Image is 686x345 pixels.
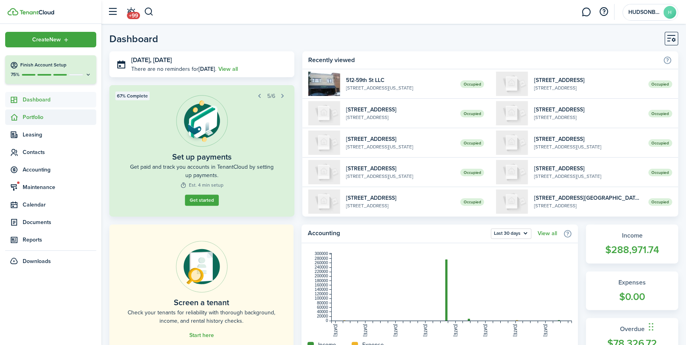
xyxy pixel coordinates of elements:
[534,76,642,84] widget-list-item-title: [STREET_ADDRESS]
[315,256,328,260] tspan: 280000
[254,90,265,101] button: Prev step
[594,231,670,240] widget-stats-title: Income
[131,65,216,73] p: There are no reminders for .
[308,189,340,214] img: 2
[346,143,455,150] widget-list-item-description: [STREET_ADDRESS][US_STATE]
[144,5,154,19] button: Search
[346,135,455,143] widget-list-item-title: [STREET_ADDRESS]
[317,314,328,318] tspan: 20000
[308,101,340,125] img: 1
[23,148,96,156] span: Contacts
[648,198,672,206] span: Occupied
[628,10,660,15] span: HUDSONBLEAU
[23,257,51,265] span: Downloads
[308,72,340,96] img: 1
[483,324,488,337] tspan: [DATE]
[174,296,229,308] home-placeholder-title: Screen a tenant
[23,201,96,209] span: Calendar
[315,283,328,287] tspan: 160000
[346,202,455,209] widget-list-item-description: [STREET_ADDRESS]
[308,55,659,65] home-widget-title: Recently viewed
[460,169,484,176] span: Occupied
[460,139,484,147] span: Occupied
[534,164,642,173] widget-list-item-title: [STREET_ADDRESS]
[496,131,528,155] img: 1
[346,173,455,180] widget-list-item-description: [STREET_ADDRESS][US_STATE]
[315,269,328,274] tspan: 220000
[665,32,678,45] button: Customise
[189,332,214,339] a: Start here
[648,169,672,176] span: Occupied
[315,274,328,278] tspan: 200000
[20,62,91,68] h4: Finish Account Setup
[267,92,275,100] span: 5/6
[23,218,96,226] span: Documents
[315,292,328,296] tspan: 120000
[117,92,148,99] span: 67% Complete
[5,55,96,84] button: Finish Account Setup75%
[496,189,528,214] img: Ground Floor
[8,8,18,16] img: TenantCloud
[554,259,686,345] iframe: Chat Widget
[460,198,484,206] span: Occupied
[460,110,484,117] span: Occupied
[317,305,328,310] tspan: 60000
[346,84,455,92] widget-list-item-description: [STREET_ADDRESS][US_STATE]
[198,65,215,73] b: [DATE]
[315,278,328,283] tspan: 180000
[460,80,484,88] span: Occupied
[649,315,653,339] div: Drag
[5,232,96,248] a: Reports
[491,228,531,239] button: Open menu
[109,34,158,44] header-page-title: Dashboard
[363,324,367,337] tspan: [DATE]
[326,318,328,323] tspan: 0
[663,6,676,19] avatar-text: H
[537,230,557,237] a: View all
[346,76,455,84] widget-list-item-title: 512-59th St LLC
[534,173,642,180] widget-list-item-description: [STREET_ADDRESS][US_STATE]
[453,324,458,337] tspan: [DATE]
[127,163,276,179] widget-step-description: Get paid and track you accounts in TenantCloud by setting up payments.
[23,113,96,121] span: Portfolio
[534,202,642,209] widget-list-item-description: [STREET_ADDRESS]
[315,251,328,256] tspan: 300000
[346,114,455,121] widget-list-item-description: [STREET_ADDRESS]
[10,71,20,78] p: 75%
[123,2,138,22] a: Notifications
[534,105,642,114] widget-list-item-title: [STREET_ADDRESS]
[534,194,642,202] widget-list-item-title: [STREET_ADDRESS][GEOGRAPHIC_DATA], Unit Ground Floor
[534,114,642,121] widget-list-item-description: [STREET_ADDRESS]
[534,84,642,92] widget-list-item-description: [STREET_ADDRESS]
[131,55,288,65] h3: [DATE], [DATE]
[393,324,398,337] tspan: [DATE]
[308,160,340,184] img: 1
[346,164,455,173] widget-list-item-title: [STREET_ADDRESS]
[5,32,96,47] button: Open menu
[594,242,670,257] widget-stats-count: $288,971.74
[176,241,227,292] img: Online payments
[23,131,96,139] span: Leasing
[534,135,642,143] widget-list-item-title: [STREET_ADDRESS]
[23,96,96,104] span: Dashboard
[127,12,140,19] span: +99
[597,5,610,19] button: Open resource center
[346,105,455,114] widget-list-item-title: [STREET_ADDRESS]
[185,195,219,206] a: Get started
[315,261,328,265] tspan: 260000
[308,131,340,155] img: 1
[172,151,231,163] widget-step-title: Set up payments
[105,4,120,19] button: Open sidebar
[586,224,678,263] a: Income$288,971.74
[543,324,548,337] tspan: [DATE]
[333,324,338,337] tspan: [DATE]
[534,143,642,150] widget-list-item-description: [STREET_ADDRESS][US_STATE]
[315,265,328,269] tspan: 240000
[23,166,96,174] span: Accounting
[496,160,528,184] img: 1
[218,65,238,73] a: View all
[317,300,328,305] tspan: 80000
[315,296,328,300] tspan: 100000
[496,72,528,96] img: Local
